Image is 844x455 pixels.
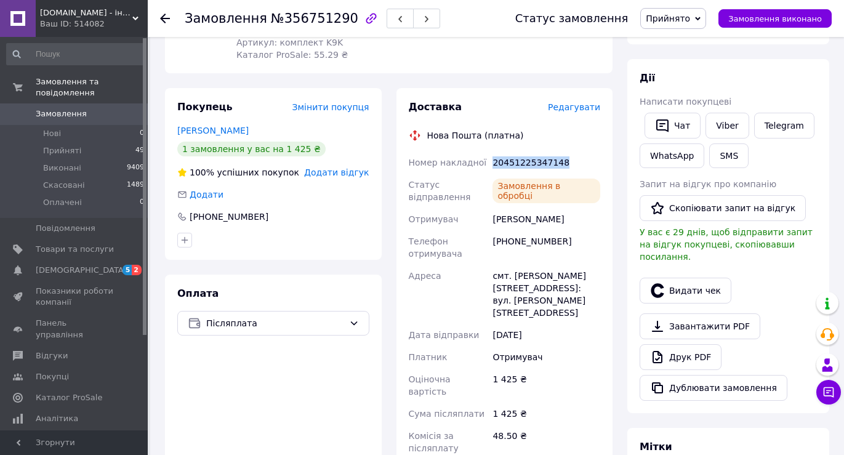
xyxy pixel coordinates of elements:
input: Пошук [6,43,145,65]
div: Нова Пошта (платна) [424,129,527,142]
span: Додати відгук [304,167,369,177]
span: Аналітика [36,413,78,424]
div: 1 425 ₴ [490,368,603,403]
a: Telegram [754,113,814,139]
span: Доставка [409,101,462,113]
button: Видати чек [640,278,731,304]
span: Дії [640,72,655,84]
span: Товари та послуги [36,244,114,255]
button: Чат [645,113,701,139]
span: Каталог ProSale: 55.29 ₴ [236,50,348,60]
span: Телефон отримувача [409,236,462,259]
span: 0 [140,197,144,208]
a: Viber [705,113,749,139]
span: Оціночна вартість [409,374,451,397]
span: Запит на відгук про компанію [640,179,776,189]
span: Замовлення та повідомлення [36,76,148,99]
span: Додати [190,190,223,199]
span: 5 [123,265,132,275]
span: Виконані [43,163,81,174]
span: Замовлення [185,11,267,26]
span: Дата відправки [409,330,480,340]
div: 1 425 ₴ [490,403,603,425]
span: Покупець [177,101,233,113]
div: Замовлення в обробці [492,179,600,203]
div: 20451225347148 [490,151,603,174]
div: [PHONE_NUMBER] [490,230,603,265]
span: Прийняті [43,145,81,156]
span: Панель управління [36,318,114,340]
button: SMS [709,143,749,168]
div: [PERSON_NAME] [490,208,603,230]
div: Отримувач [490,346,603,368]
span: Повідомлення [36,223,95,234]
span: Статус відправлення [409,180,471,202]
span: Оплата [177,288,219,299]
span: Адреса [409,271,441,281]
span: Замовлення [36,108,87,119]
span: Замовлення виконано [728,14,822,23]
span: Отримувач [409,214,459,224]
span: Змінити покупця [292,102,369,112]
span: Нові [43,128,61,139]
span: Оплачені [43,197,82,208]
span: 100% [190,167,214,177]
span: №356751290 [271,11,358,26]
span: 0 [140,128,144,139]
span: Номер накладної [409,158,487,167]
span: Мітки [640,441,672,453]
span: 9409 [127,163,144,174]
span: Відгуки [36,350,68,361]
button: Замовлення виконано [718,9,832,28]
div: [DATE] [490,324,603,346]
span: Прийнято [646,14,690,23]
span: Покупці [36,371,69,382]
span: [DEMOGRAPHIC_DATA] [36,265,127,276]
span: Редагувати [548,102,600,112]
a: Друк PDF [640,344,721,370]
span: 2 [132,265,142,275]
span: Показники роботи компанії [36,286,114,308]
span: Каталог ProSale [36,392,102,403]
span: Скасовані [43,180,85,191]
span: Комісія за післяплату [409,431,459,453]
div: Повернутися назад [160,12,170,25]
a: [PERSON_NAME] [177,126,249,135]
span: DIESEL.CK.UA - інтернет-магазин запчастин [40,7,132,18]
span: 1489 [127,180,144,191]
button: Скопіювати запит на відгук [640,195,806,221]
span: Сума післяплати [409,409,485,419]
div: успішних покупок [177,166,299,179]
span: Платник [409,352,448,362]
div: смт. [PERSON_NAME][STREET_ADDRESS]: вул. [PERSON_NAME][STREET_ADDRESS] [490,265,603,324]
span: Артикул: комплект K9K [236,38,343,47]
div: [PHONE_NUMBER] [188,211,270,223]
div: 1 замовлення у вас на 1 425 ₴ [177,142,326,156]
div: Статус замовлення [515,12,629,25]
span: Написати покупцеві [640,97,731,107]
span: Післяплата [206,316,344,330]
div: Ваш ID: 514082 [40,18,148,30]
a: Завантажити PDF [640,313,760,339]
button: Дублювати замовлення [640,375,787,401]
a: WhatsApp [640,143,704,168]
button: Чат з покупцем [816,380,841,405]
span: У вас є 29 днів, щоб відправити запит на відгук покупцеві, скопіювавши посилання. [640,227,813,262]
span: 49 [135,145,144,156]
